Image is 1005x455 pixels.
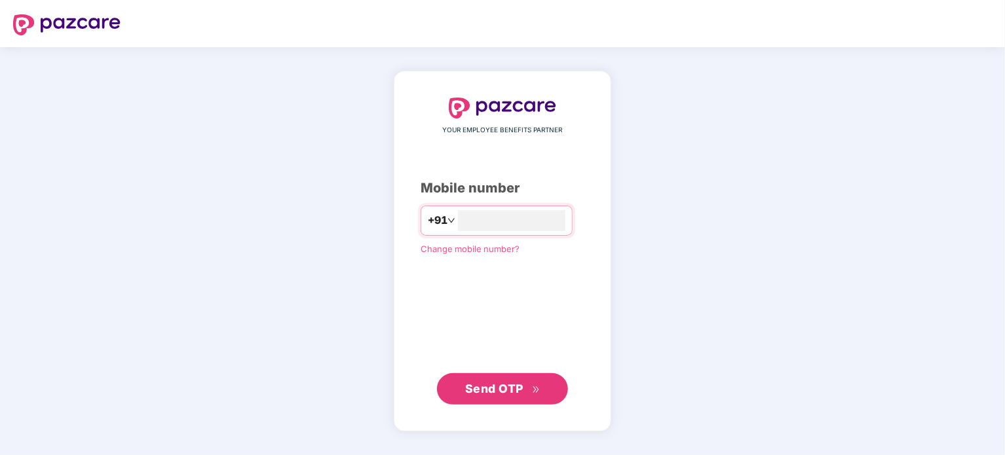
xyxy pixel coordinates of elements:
[449,98,556,118] img: logo
[421,244,520,254] a: Change mobile number?
[428,212,447,228] span: +91
[443,125,563,136] span: YOUR EMPLOYEE BENEFITS PARTNER
[532,386,540,394] span: double-right
[13,14,121,35] img: logo
[437,373,568,405] button: Send OTPdouble-right
[447,217,455,225] span: down
[465,382,523,395] span: Send OTP
[421,178,584,198] div: Mobile number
